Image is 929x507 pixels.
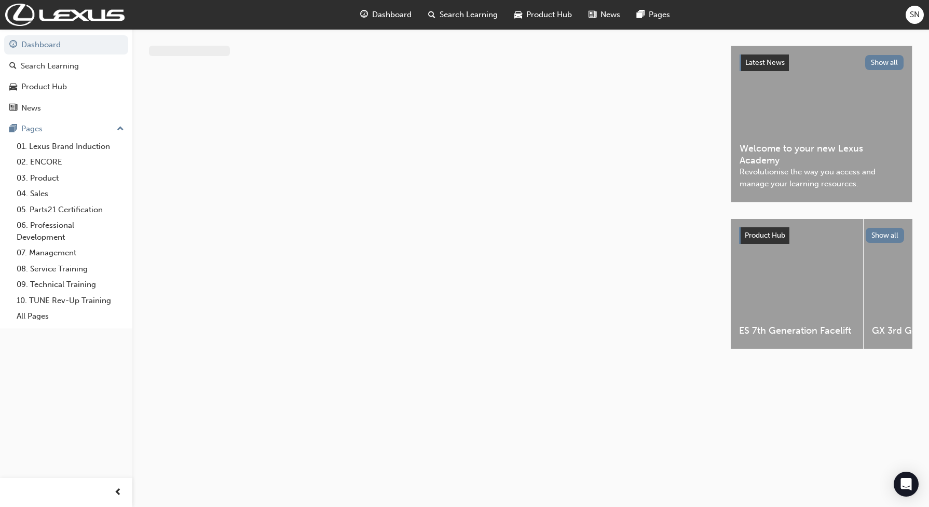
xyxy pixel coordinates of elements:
[906,6,924,24] button: SN
[12,261,128,277] a: 08. Service Training
[629,4,678,25] a: pages-iconPages
[731,46,912,202] a: Latest NewsShow allWelcome to your new Lexus AcademyRevolutionise the way you access and manage y...
[637,8,645,21] span: pages-icon
[580,4,629,25] a: news-iconNews
[894,472,919,497] div: Open Intercom Messenger
[526,9,572,21] span: Product Hub
[4,35,128,54] a: Dashboard
[4,99,128,118] a: News
[12,154,128,170] a: 02. ENCORE
[12,217,128,245] a: 06. Professional Development
[739,325,855,337] span: ES 7th Generation Facelift
[731,219,863,349] a: ES 7th Generation Facelift
[352,4,420,25] a: guage-iconDashboard
[12,277,128,293] a: 09. Technical Training
[9,83,17,92] span: car-icon
[9,104,17,113] span: news-icon
[4,33,128,119] button: DashboardSearch LearningProduct HubNews
[9,62,17,71] span: search-icon
[9,125,17,134] span: pages-icon
[865,55,904,70] button: Show all
[12,308,128,324] a: All Pages
[12,139,128,155] a: 01. Lexus Brand Induction
[600,9,620,21] span: News
[5,4,125,26] img: Trak
[740,143,904,166] span: Welcome to your new Lexus Academy
[506,4,580,25] a: car-iconProduct Hub
[440,9,498,21] span: Search Learning
[372,9,412,21] span: Dashboard
[910,9,920,21] span: SN
[420,4,506,25] a: search-iconSearch Learning
[589,8,596,21] span: news-icon
[740,166,904,189] span: Revolutionise the way you access and manage your learning resources.
[21,102,41,114] div: News
[12,170,128,186] a: 03. Product
[12,293,128,309] a: 10. TUNE Rev-Up Training
[428,8,435,21] span: search-icon
[114,486,122,499] span: prev-icon
[21,60,79,72] div: Search Learning
[649,9,670,21] span: Pages
[12,186,128,202] a: 04. Sales
[9,40,17,50] span: guage-icon
[117,122,124,136] span: up-icon
[12,202,128,218] a: 05. Parts21 Certification
[514,8,522,21] span: car-icon
[740,54,904,71] a: Latest NewsShow all
[4,119,128,139] button: Pages
[360,8,368,21] span: guage-icon
[745,58,785,67] span: Latest News
[12,245,128,261] a: 07. Management
[739,227,904,244] a: Product HubShow all
[4,57,128,76] a: Search Learning
[866,228,905,243] button: Show all
[4,77,128,97] a: Product Hub
[21,81,67,93] div: Product Hub
[745,231,785,240] span: Product Hub
[21,123,43,135] div: Pages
